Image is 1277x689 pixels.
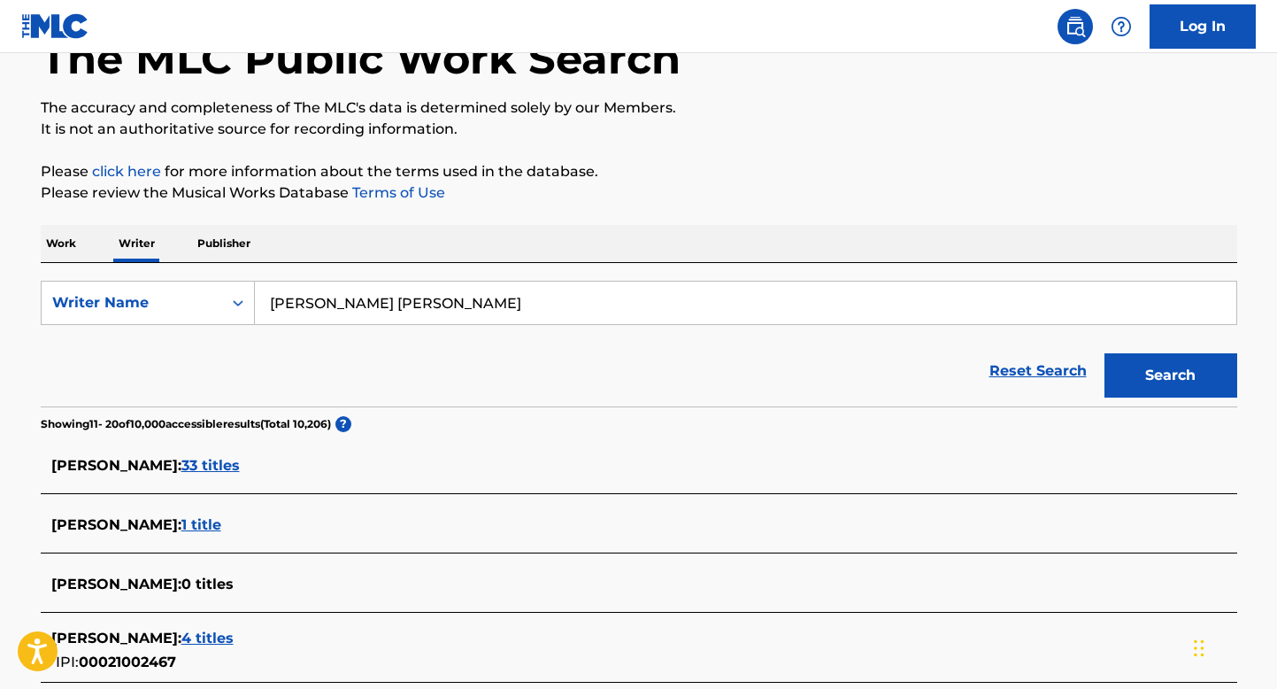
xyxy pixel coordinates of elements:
p: Please review the Musical Works Database [41,182,1237,204]
span: [PERSON_NAME] : [51,576,181,592]
div: Writer Name [52,292,212,314]
img: help [1111,16,1132,37]
a: Log In [1150,4,1256,49]
iframe: Chat Widget [1189,604,1277,689]
img: MLC Logo [21,13,89,39]
span: 4 titles [181,630,234,646]
p: Work [41,225,81,262]
span: IPI: [56,654,79,670]
span: [PERSON_NAME] : [51,457,181,474]
span: 1 title [181,516,221,533]
p: Writer [113,225,160,262]
form: Search Form [41,281,1237,406]
p: Publisher [192,225,256,262]
span: 00021002467 [79,654,176,670]
div: Drag [1194,622,1204,675]
span: 0 titles [181,576,234,592]
p: It is not an authoritative source for recording information. [41,119,1237,140]
a: Public Search [1058,9,1093,44]
p: The accuracy and completeness of The MLC's data is determined solely by our Members. [41,97,1237,119]
img: search [1065,16,1086,37]
div: Help [1104,9,1139,44]
span: [PERSON_NAME] : [51,516,181,533]
span: 33 titles [181,457,240,474]
a: Terms of Use [349,184,445,201]
p: Please for more information about the terms used in the database. [41,161,1237,182]
button: Search [1104,353,1237,398]
span: ? [335,416,351,432]
a: click here [92,163,161,180]
a: Reset Search [981,352,1096,391]
h1: The MLC Public Work Search [41,32,681,85]
span: [PERSON_NAME] : [51,630,181,646]
p: Showing 11 - 20 of 10,000 accessible results (Total 10,206 ) [41,416,331,432]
